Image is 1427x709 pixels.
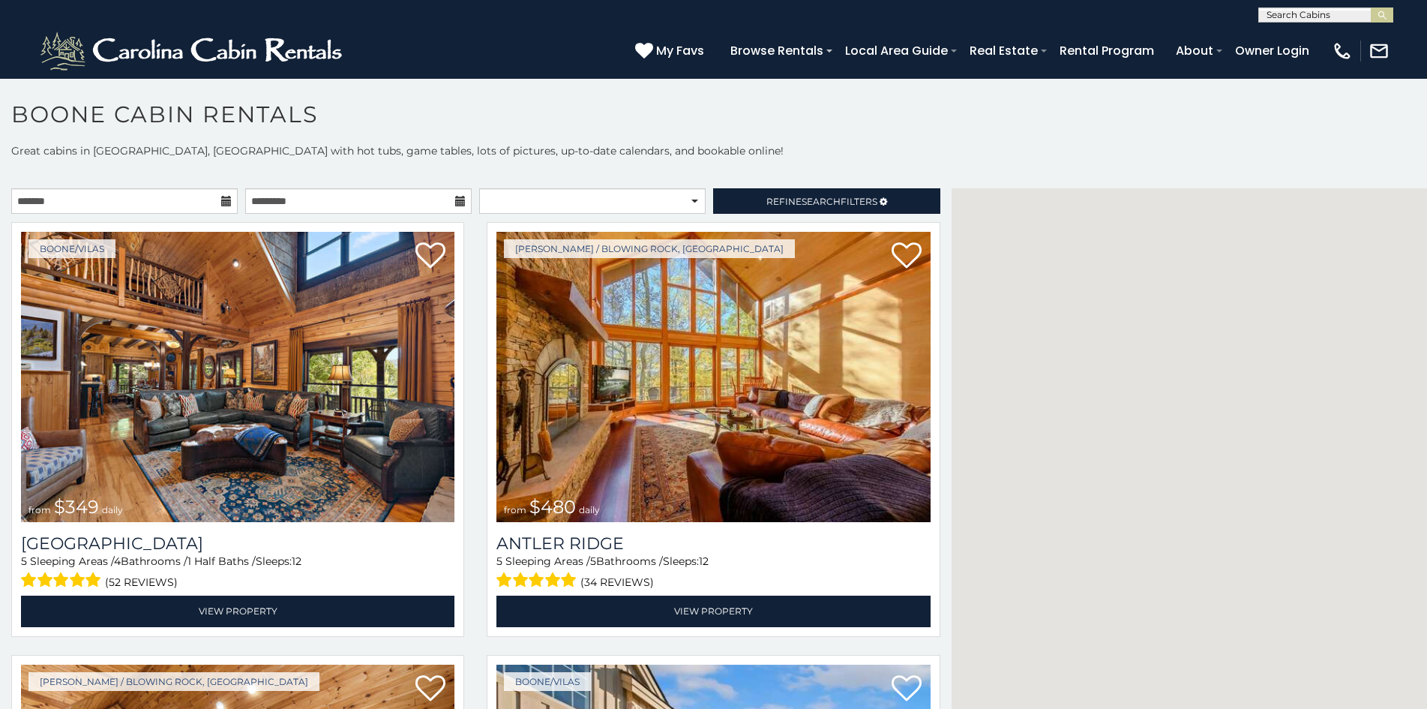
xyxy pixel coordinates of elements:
a: View Property [21,596,454,626]
img: mail-regular-white.png [1369,41,1390,62]
a: Real Estate [962,38,1045,64]
span: 1 Half Baths / [187,554,256,568]
img: 1759438208_thumbnail.jpeg [21,232,454,522]
img: White-1-2.png [37,29,349,74]
span: Search [802,196,841,207]
a: View Property [496,596,930,626]
span: Refine Filters [766,196,877,207]
a: [PERSON_NAME] / Blowing Rock, [GEOGRAPHIC_DATA] [504,239,795,258]
span: 5 [496,554,502,568]
a: from $349 daily [21,232,454,522]
a: Boone/Vilas [504,672,591,691]
span: daily [579,504,600,515]
span: My Favs [656,41,704,60]
span: 12 [292,554,301,568]
span: 12 [699,554,709,568]
h3: Diamond Creek Lodge [21,533,454,554]
span: $480 [529,496,576,518]
span: (52 reviews) [105,572,178,592]
a: Add to favorites [415,241,445,272]
a: My Favs [635,41,708,61]
a: Boone/Vilas [28,239,115,258]
a: Browse Rentals [723,38,831,64]
div: Sleeping Areas / Bathrooms / Sleeps: [496,554,930,592]
span: (34 reviews) [580,572,654,592]
span: from [504,504,526,515]
a: [GEOGRAPHIC_DATA] [21,533,454,554]
span: from [28,504,51,515]
span: daily [102,504,123,515]
span: 5 [21,554,27,568]
div: Sleeping Areas / Bathrooms / Sleeps: [21,554,454,592]
a: Antler Ridge from $480 daily [496,232,930,522]
a: Local Area Guide [838,38,955,64]
img: Antler Ridge [496,232,930,522]
a: Antler Ridge [496,533,930,554]
a: [PERSON_NAME] / Blowing Rock, [GEOGRAPHIC_DATA] [28,672,319,691]
a: Owner Login [1228,38,1317,64]
a: Add to favorites [892,241,922,272]
span: $349 [54,496,99,518]
a: About [1168,38,1221,64]
a: Rental Program [1052,38,1162,64]
a: Add to favorites [892,674,922,705]
span: 5 [590,554,596,568]
a: RefineSearchFilters [713,188,940,214]
img: phone-regular-white.png [1332,41,1353,62]
a: Add to favorites [415,674,445,705]
span: 4 [114,554,121,568]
